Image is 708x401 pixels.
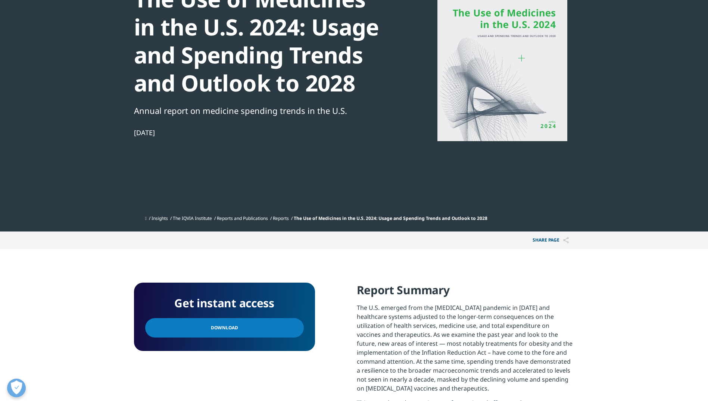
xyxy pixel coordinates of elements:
a: The IQVIA Institute [173,215,212,221]
div: [DATE] [134,128,390,137]
h4: Report Summary [357,283,574,303]
button: Share PAGEShare PAGE [527,231,574,249]
button: Open Preferences [7,379,26,397]
a: Insights [152,215,168,221]
a: Reports [273,215,289,221]
span: The Use of Medicines in the U.S. 2024: Usage and Spending Trends and Outlook to 2028 [294,215,487,221]
p: The U.S. emerged from the [MEDICAL_DATA] pandemic in [DATE] and healthcare systems adjusted to th... [357,303,574,398]
span: Download [211,324,238,332]
h4: Get instant access [145,294,304,313]
img: Share PAGE [563,237,569,243]
a: Download [145,318,304,338]
a: Reports and Publications [217,215,268,221]
div: Annual report on medicine spending trends in the U.S. [134,104,390,117]
p: Share PAGE [527,231,574,249]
